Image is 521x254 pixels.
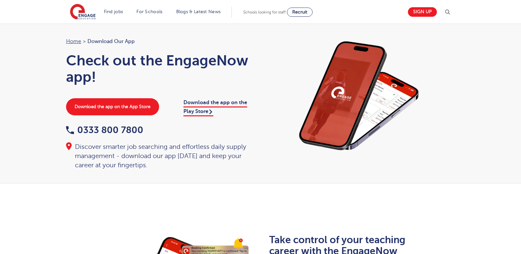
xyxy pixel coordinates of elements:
img: Engage Education [70,4,96,20]
a: 0333 800 7800 [66,125,143,135]
a: Download the app on the Play Store [183,100,247,116]
a: Home [66,38,81,44]
a: Blogs & Latest News [176,9,221,14]
a: Find jobs [104,9,123,14]
span: Recruit [292,10,307,14]
a: Download the app on the App Store [66,98,159,115]
nav: breadcrumb [66,37,254,46]
h1: Check out the EngageNow app! [66,52,254,85]
a: Recruit [287,8,313,17]
span: > [83,38,86,44]
a: Sign up [408,7,437,17]
span: Download our app [87,37,135,46]
span: Schools looking for staff [243,10,286,14]
a: For Schools [136,9,162,14]
div: Discover smarter job searching and effortless daily supply management - download our app [DATE] a... [66,142,254,170]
